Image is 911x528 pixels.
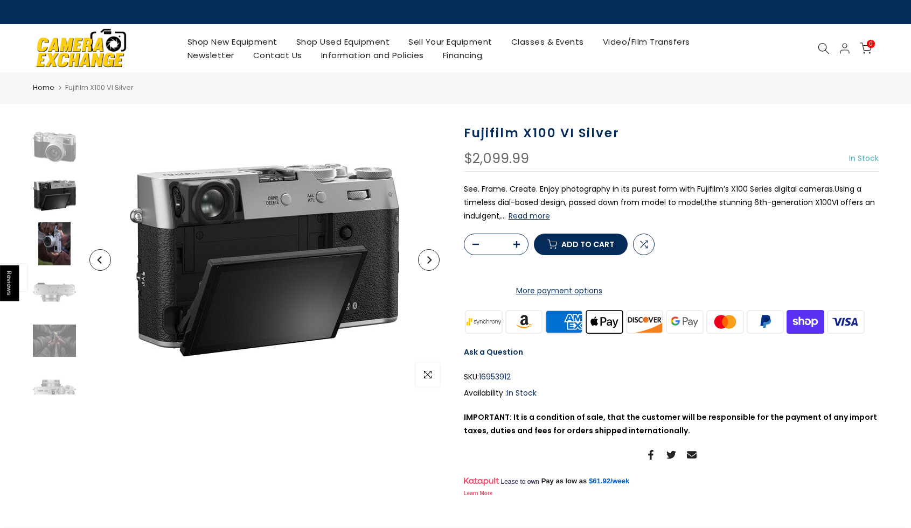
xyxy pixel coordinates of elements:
[507,388,537,398] span: In Stock
[509,211,550,221] button: Read more
[825,308,866,335] img: visa
[33,368,76,411] img: Fujifilm X100 VI Silver Digital Cameras - Digital Mirrorless Cameras Fujifilm 16953912
[500,477,539,486] span: Lease to own
[464,386,879,400] div: Availability :
[399,35,502,48] a: Sell Your Equipment
[502,35,593,48] a: Classes & Events
[544,308,585,335] img: american express
[867,40,875,48] span: 0
[178,35,287,48] a: Shop New Equipment
[33,271,76,314] img: Fujifilm X100 VI Silver Digital Cameras - Digital Mirrorless Cameras Fujifilm 16953912
[244,48,311,62] a: Contact Us
[849,153,879,164] span: In Stock
[464,182,879,223] p: See. Frame. Create. Enjoy photography in its purest form with Fujifilm’s X100 Series digital came...
[584,308,624,335] img: apple pay
[433,48,492,62] a: Financing
[624,308,665,335] img: discover
[504,308,544,335] img: amazon payments
[464,412,877,436] strong: IMPORTANT: It is a condition of sale, that the customer will be responsible for the payment of an...
[33,174,76,217] img: Fujifilm X100 VI Silver Digital Cameras - Digital Mirrorless Cameras Fujifilm 16953912
[561,241,614,248] span: Add to cart
[33,319,76,362] img: Fujifilm X100 VI Silver Digital Cameras - Digital Mirrorless Cameras Fujifilm 16953912
[705,308,745,335] img: master
[464,347,523,357] a: Ask a Question
[130,125,399,395] img: Fujifilm X100 VI Silver Digital Cameras - Digital Mirrorless Cameras Fujifilm 16953912
[464,152,529,166] div: $2,099.99
[785,308,826,335] img: shopify pay
[464,370,879,384] div: SKU:
[464,308,504,335] img: synchrony
[745,308,785,335] img: paypal
[464,125,879,141] h1: Fujifilm X100 VI Silver
[89,249,111,271] button: Previous
[589,476,629,486] a: $61.92/week
[33,125,76,168] img: Fujifilm X100 VI Silver Digital Cameras - Digital Mirrorless Cameras Fujifilm 16953912
[479,370,511,384] span: 16953912
[418,249,440,271] button: Next
[178,48,244,62] a: Newsletter
[464,490,493,496] a: Learn More
[287,35,399,48] a: Shop Used Equipment
[65,82,134,93] span: Fujifilm X100 VI Silver
[665,308,705,335] img: google pay
[593,35,699,48] a: Video/Film Transfers
[687,448,697,461] a: Share on Email
[646,448,656,461] a: Share on Facebook
[541,476,587,486] span: Pay as low as
[534,234,628,255] button: Add to cart
[33,222,76,265] img: Fujifilm X100 VI Silver Digital Cameras - Digital Mirrorless Cameras Fujifilm 16953912
[311,48,433,62] a: Information and Policies
[464,284,655,298] a: More payment options
[33,82,54,93] a: Home
[860,43,872,54] a: 0
[666,448,676,461] a: Share on Twitter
